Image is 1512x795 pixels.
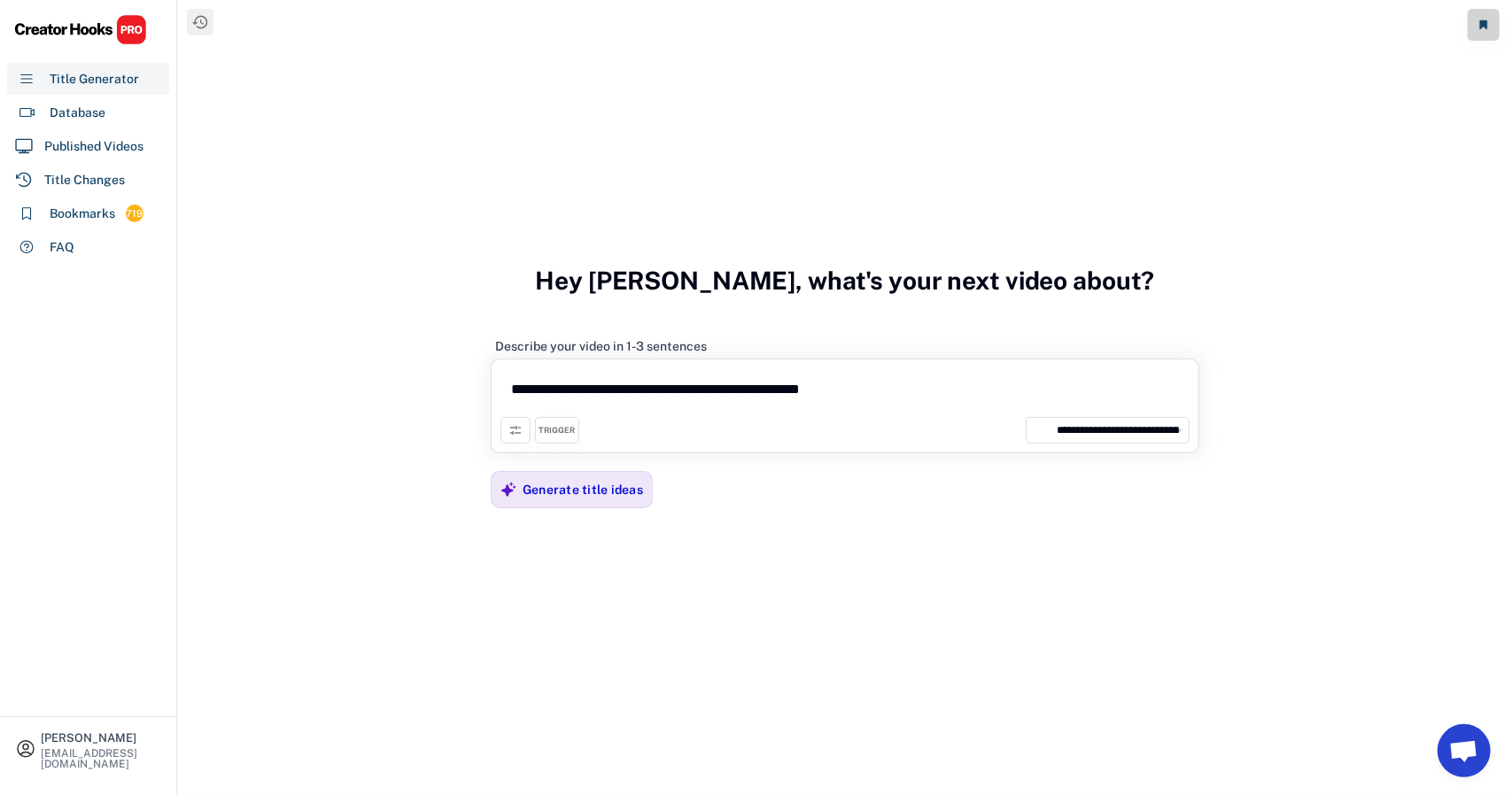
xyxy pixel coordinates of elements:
[44,171,125,189] div: Title Changes
[50,104,105,122] div: Database
[539,425,576,436] div: TRIGGER
[44,137,143,156] div: Published Videos
[495,338,707,354] div: Describe your video in 1-3 sentences
[14,14,147,45] img: CHPRO%20Logo.svg
[50,205,115,223] div: Bookmarks
[536,247,1155,314] h3: Hey [PERSON_NAME], what's your next video about?
[523,482,643,498] div: Generate title ideas
[126,206,143,221] div: 719
[41,732,161,744] div: [PERSON_NAME]
[50,238,74,257] div: FAQ
[1031,422,1047,438] img: unnamed.jpg
[41,748,161,769] div: [EMAIL_ADDRESS][DOMAIN_NAME]
[50,70,139,89] div: Title Generator
[1438,724,1491,777] a: Open chat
